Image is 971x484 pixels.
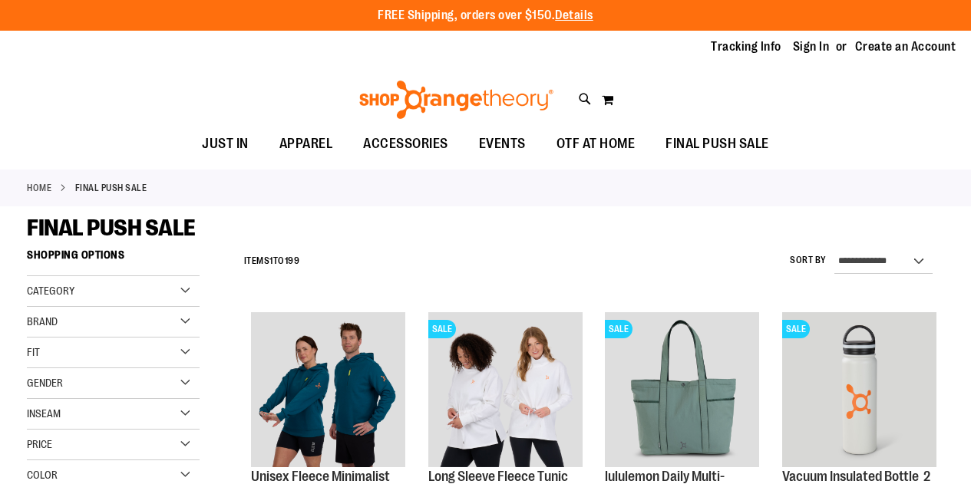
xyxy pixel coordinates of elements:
h2: Items to [244,249,300,273]
span: FINAL PUSH SALE [27,215,196,241]
a: Unisex Fleece Minimalist Pocket Hoodie [251,312,405,469]
span: Price [27,438,52,450]
a: Create an Account [855,38,956,55]
span: Category [27,285,74,297]
a: Home [27,181,51,195]
p: FREE Shipping, orders over $150. [378,7,593,25]
strong: Shopping Options [27,242,200,276]
img: Unisex Fleece Minimalist Pocket Hoodie [251,312,405,466]
img: lululemon Daily Multi-Pocket Tote [605,312,759,466]
a: Vacuum Insulated Bottle 24 ozSALE [782,312,936,469]
img: Vacuum Insulated Bottle 24 oz [782,312,936,466]
span: 199 [285,255,300,266]
span: EVENTS [479,127,526,161]
a: lululemon Daily Multi-Pocket ToteSALE [605,312,759,469]
label: Sort By [790,254,827,267]
span: Fit [27,346,40,358]
span: 1 [269,255,273,266]
img: Product image for Fleece Long Sleeve [428,312,583,466]
a: Details [555,8,593,22]
a: Product image for Fleece Long SleeveSALE [428,312,583,469]
span: SALE [605,320,632,338]
a: Tracking Info [711,38,781,55]
span: SALE [428,320,456,338]
a: Long Sleeve Fleece Tunic [428,469,568,484]
span: APPAREL [279,127,333,161]
span: FINAL PUSH SALE [665,127,769,161]
span: Brand [27,315,58,328]
a: Sign In [793,38,830,55]
span: ACCESSORIES [363,127,448,161]
img: Shop Orangetheory [357,81,556,119]
span: Inseam [27,407,61,420]
span: Color [27,469,58,481]
span: Gender [27,377,63,389]
strong: FINAL PUSH SALE [75,181,147,195]
span: JUST IN [202,127,249,161]
span: SALE [782,320,810,338]
span: OTF AT HOME [557,127,636,161]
